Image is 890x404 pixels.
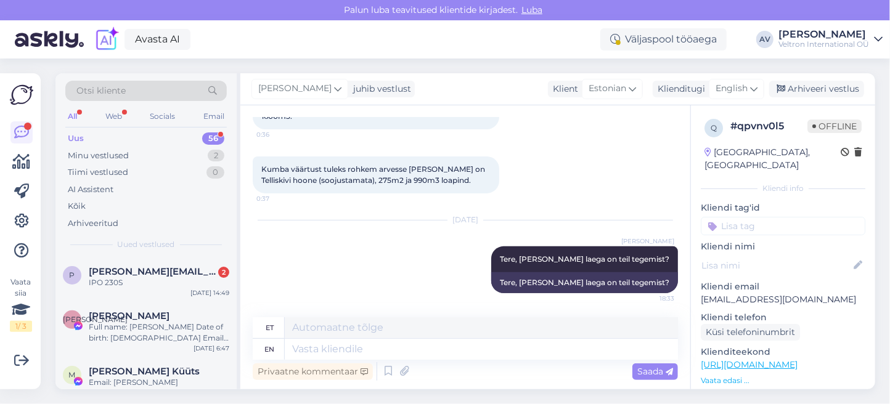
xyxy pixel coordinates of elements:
[701,240,865,253] p: Kliendi nimi
[730,119,807,134] div: # qpvnv0l5
[778,39,869,49] div: Veltron International OÜ
[701,375,865,386] p: Vaata edasi ...
[769,81,864,97] div: Arhiveeri vestlus
[94,26,120,52] img: explore-ai
[194,344,229,353] div: [DATE] 6:47
[68,184,113,196] div: AI Assistent
[69,370,76,379] span: M
[701,280,865,293] p: Kliendi email
[201,108,227,124] div: Email
[63,315,128,324] span: [PERSON_NAME]
[70,270,75,280] span: p
[10,321,32,332] div: 1 / 3
[190,288,229,297] div: [DATE] 14:49
[10,83,33,107] img: Askly Logo
[589,82,626,95] span: Estonian
[89,366,200,377] span: Merle Küüts
[253,214,678,225] div: [DATE]
[701,183,865,194] div: Kliendi info
[261,164,487,185] span: Kumba väärtust tuleks rohkem arvesse [PERSON_NAME] on Telliskivi hoone (soojustamata), 275m2 ja 9...
[653,83,705,95] div: Klienditugi
[206,166,224,179] div: 0
[701,311,865,324] p: Kliendi telefon
[258,82,332,95] span: [PERSON_NAME]
[621,236,674,246] span: [PERSON_NAME]
[147,108,178,124] div: Socials
[76,84,126,97] span: Otsi kliente
[10,277,32,332] div: Vaata siia
[68,217,118,230] div: Arhiveeritud
[500,254,669,264] span: Tere, [PERSON_NAME] laega on teil tegemist?
[701,293,865,306] p: [EMAIL_ADDRESS][DOMAIN_NAME]
[518,4,546,15] span: Luba
[125,29,190,50] a: Avasta AI
[807,119,862,133] span: Offline
[704,146,841,172] div: [GEOGRAPHIC_DATA], [GEOGRAPHIC_DATA]
[491,272,678,293] div: Tere, [PERSON_NAME] laega on teil tegemist?
[711,123,717,132] span: q
[701,324,800,341] div: Küsi telefoninumbrit
[265,339,275,360] div: en
[103,108,125,124] div: Web
[118,239,175,250] span: Uued vestlused
[89,266,217,277] span: petrovski.igor@mail.ru
[208,150,224,162] div: 2
[701,345,865,358] p: Klienditeekond
[89,377,229,399] div: Email: [PERSON_NAME][EMAIL_ADDRESS][DOMAIN_NAME] Date of birth: [DEMOGRAPHIC_DATA] Full name: [PE...
[68,150,129,162] div: Minu vestlused
[756,31,774,48] div: AV
[701,259,851,272] input: Lisa nimi
[778,30,869,39] div: [PERSON_NAME]
[65,108,80,124] div: All
[600,28,727,50] div: Väljaspool tööaega
[348,83,411,95] div: juhib vestlust
[202,132,224,145] div: 56
[637,366,673,377] span: Saada
[253,363,373,380] div: Privaatne kommentaar
[68,166,128,179] div: Tiimi vestlused
[218,267,229,278] div: 2
[778,30,883,49] a: [PERSON_NAME]Veltron International OÜ
[701,201,865,214] p: Kliendi tag'id
[89,310,169,321] span: Яна Гуртовая
[256,130,303,139] span: 0:36
[701,359,798,370] a: [URL][DOMAIN_NAME]
[256,194,303,203] span: 0:37
[68,200,86,212] div: Kõik
[628,294,674,303] span: 18:33
[266,317,274,338] div: et
[89,321,229,344] div: Full name: [PERSON_NAME] Date of birth: [DEMOGRAPHIC_DATA] Email: [PERSON_NAME][EMAIL_ADDRESS][DO...
[68,132,84,145] div: Uus
[89,277,229,288] div: IPO 230S
[548,83,578,95] div: Klient
[701,217,865,235] input: Lisa tag
[716,82,748,95] span: English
